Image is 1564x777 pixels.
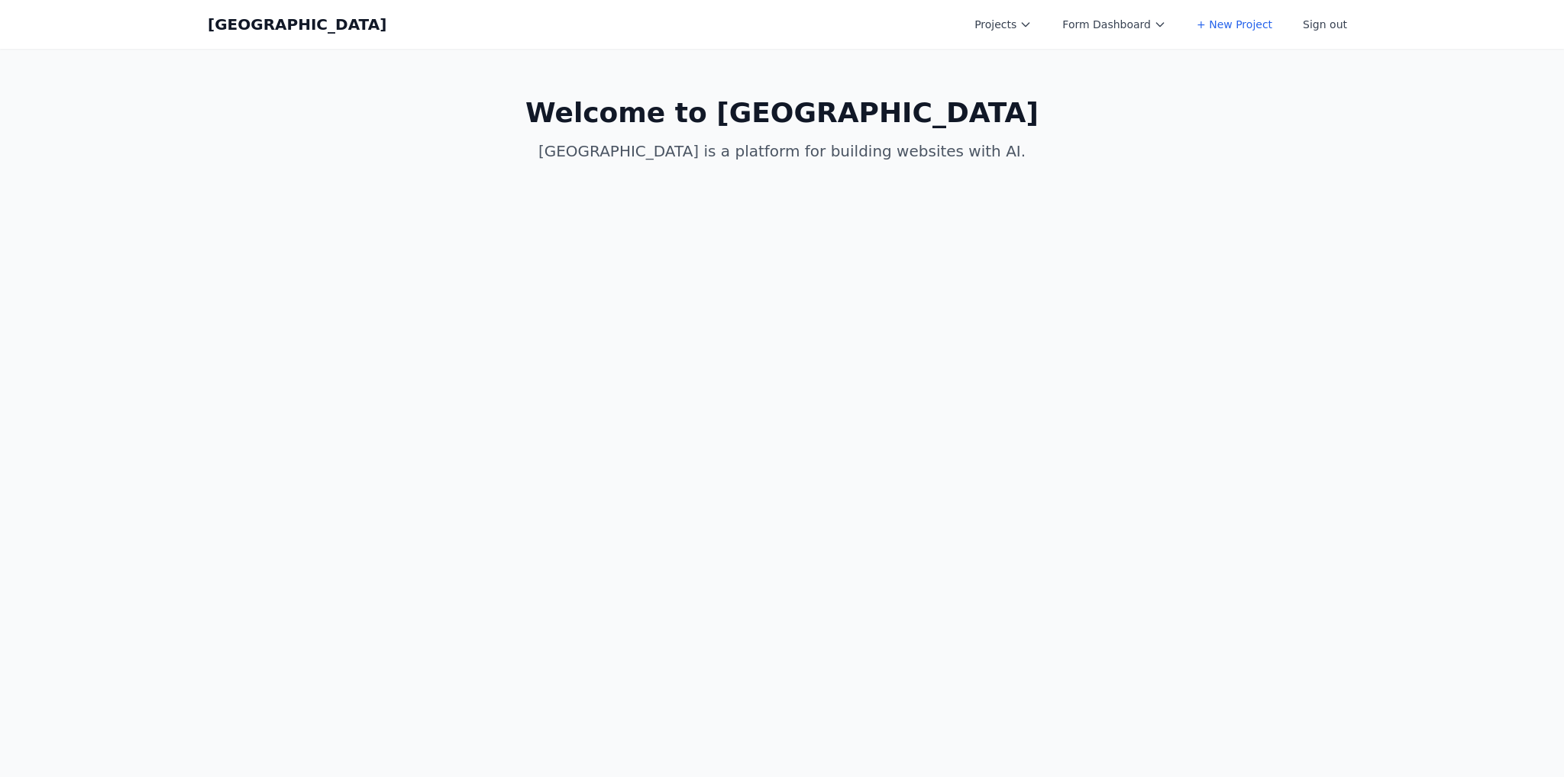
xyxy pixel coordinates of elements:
[208,14,386,35] a: [GEOGRAPHIC_DATA]
[489,140,1075,162] p: [GEOGRAPHIC_DATA] is a platform for building websites with AI.
[489,98,1075,128] h1: Welcome to [GEOGRAPHIC_DATA]
[1053,11,1175,38] button: Form Dashboard
[1188,11,1281,38] a: + New Project
[965,11,1041,38] button: Projects
[1294,11,1356,38] button: Sign out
